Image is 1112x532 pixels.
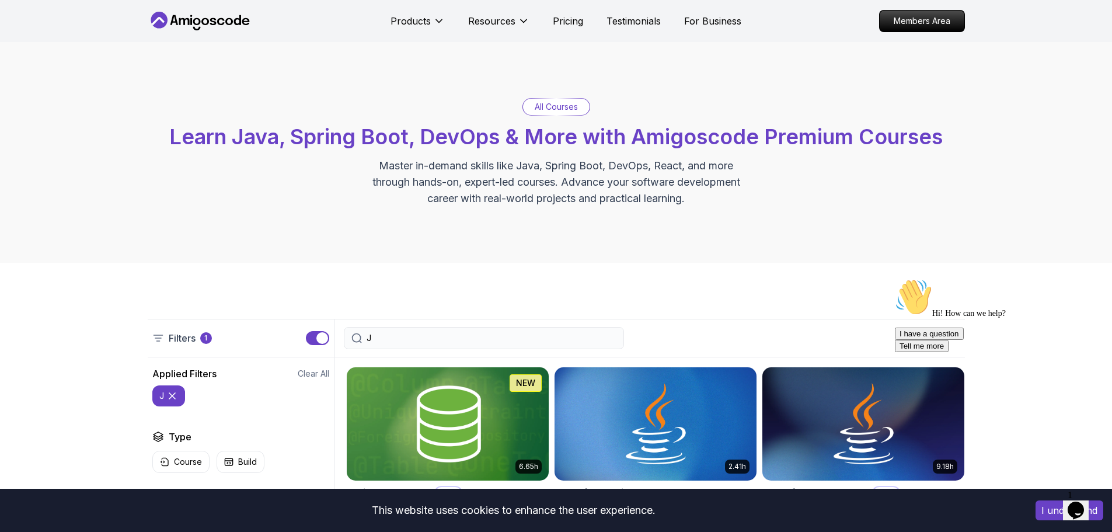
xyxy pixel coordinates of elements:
[762,367,964,481] img: Java for Developers card
[684,14,741,28] a: For Business
[9,498,1018,523] div: This website uses cookies to enhance the user experience.
[5,5,215,78] div: 👋Hi! How can we help?I have a questionTell me more
[890,274,1100,479] iframe: chat widget
[298,368,329,380] button: Clear All
[880,11,964,32] p: Members Area
[873,487,899,499] p: Pro
[5,5,42,42] img: :wave:
[346,485,430,501] h2: Spring Data JPA
[762,485,867,501] h2: Java for Developers
[174,456,202,468] p: Course
[468,14,515,28] p: Resources
[159,390,164,402] p: J
[435,487,461,499] p: Pro
[553,14,583,28] a: Pricing
[152,367,217,381] h2: Applied Filters
[152,385,185,406] button: J
[5,35,116,44] span: Hi! How can we help?
[879,10,965,32] a: Members Area
[217,451,264,473] button: Build
[1063,485,1100,520] iframe: chat widget
[606,14,661,28] a: Testimonials
[169,430,191,444] h2: Type
[762,367,965,528] a: Java for Developers card9.18hJava for DevelopersProLearn advanced Java concepts to build scalable...
[535,101,578,113] p: All Courses
[554,367,757,528] a: Java for Beginners card2.41hJava for BeginnersBeginner-friendly Java course for essential program...
[516,377,535,389] p: NEW
[554,485,653,501] h2: Java for Beginners
[519,462,538,471] p: 6.65h
[346,367,549,528] a: Spring Data JPA card6.65hNEWSpring Data JPAProMaster database management, advanced querying, and ...
[391,14,445,37] button: Products
[5,54,74,66] button: I have a question
[360,158,752,207] p: Master in-demand skills like Java, Spring Boot, DevOps, React, and more through hands-on, expert-...
[152,451,210,473] button: Course
[468,14,529,37] button: Resources
[1036,500,1103,520] button: Accept cookies
[5,66,58,78] button: Tell me more
[555,367,757,481] img: Java for Beginners card
[347,367,549,481] img: Spring Data JPA card
[391,14,431,28] p: Products
[169,124,943,149] span: Learn Java, Spring Boot, DevOps & More with Amigoscode Premium Courses
[169,331,196,345] p: Filters
[367,332,616,344] input: Search Java, React, Spring boot ...
[204,333,207,343] p: 1
[728,462,746,471] p: 2.41h
[238,456,257,468] p: Build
